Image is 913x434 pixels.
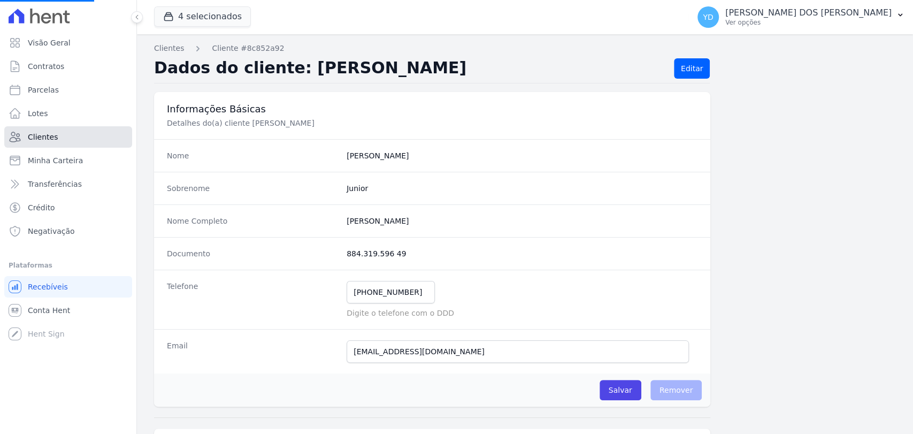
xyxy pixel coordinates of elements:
[4,150,132,171] a: Minha Carteira
[347,183,697,194] dd: Junior
[154,43,184,54] a: Clientes
[650,380,702,400] span: Remover
[167,248,338,259] dt: Documento
[167,103,697,116] h3: Informações Básicas
[725,7,892,18] p: [PERSON_NAME] DOS [PERSON_NAME]
[167,118,526,128] p: Detalhes do(a) cliente [PERSON_NAME]
[28,37,71,48] span: Visão Geral
[154,43,896,54] nav: Breadcrumb
[28,281,68,292] span: Recebíveis
[347,248,697,259] dd: 884.319.596 49
[347,216,697,226] dd: [PERSON_NAME]
[703,13,713,21] span: YD
[4,56,132,77] a: Contratos
[28,179,82,189] span: Transferências
[4,126,132,148] a: Clientes
[4,220,132,242] a: Negativação
[4,79,132,101] a: Parcelas
[28,155,83,166] span: Minha Carteira
[4,173,132,195] a: Transferências
[167,183,338,194] dt: Sobrenome
[167,150,338,161] dt: Nome
[4,300,132,321] a: Conta Hent
[167,281,338,318] dt: Telefone
[28,85,59,95] span: Parcelas
[725,18,892,27] p: Ver opções
[154,6,251,27] button: 4 selecionados
[28,226,75,237] span: Negativação
[28,202,55,213] span: Crédito
[347,308,697,318] p: Digite o telefone com o DDD
[4,276,132,298] a: Recebíveis
[167,216,338,226] dt: Nome Completo
[4,103,132,124] a: Lotes
[28,61,64,72] span: Contratos
[212,43,284,54] a: Cliente #8c852a92
[167,340,338,363] dt: Email
[347,150,697,161] dd: [PERSON_NAME]
[4,32,132,54] a: Visão Geral
[689,2,913,32] button: YD [PERSON_NAME] DOS [PERSON_NAME] Ver opções
[28,132,58,142] span: Clientes
[4,197,132,218] a: Crédito
[28,305,70,316] span: Conta Hent
[28,108,48,119] span: Lotes
[154,58,665,79] h2: Dados do cliente: [PERSON_NAME]
[674,58,710,79] a: Editar
[600,380,641,400] input: Salvar
[9,259,128,272] div: Plataformas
